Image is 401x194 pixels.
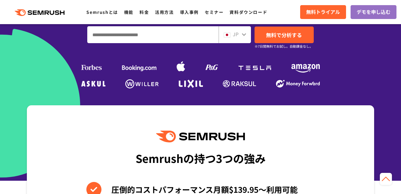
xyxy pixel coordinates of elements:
[155,9,174,15] a: 活用方法
[124,9,133,15] a: 機能
[205,9,223,15] a: セミナー
[229,9,267,15] a: 資料ダウンロード
[156,131,245,142] img: Semrush
[255,27,314,43] a: 無料で分析する
[266,31,302,39] span: 無料で分析する
[233,30,239,38] span: JP
[255,43,313,49] small: ※7日間無料でお試し。自動課金なし。
[306,8,340,16] span: 無料トライアル
[136,147,266,169] div: Semrushの持つ3つの強み
[140,9,149,15] a: 料金
[180,9,199,15] a: 導入事例
[86,9,118,15] a: Semrushとは
[88,27,218,43] input: ドメイン、キーワードまたはURLを入力してください
[300,5,346,19] a: 無料トライアル
[351,5,396,19] a: デモを申し込む
[357,8,390,16] span: デモを申し込む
